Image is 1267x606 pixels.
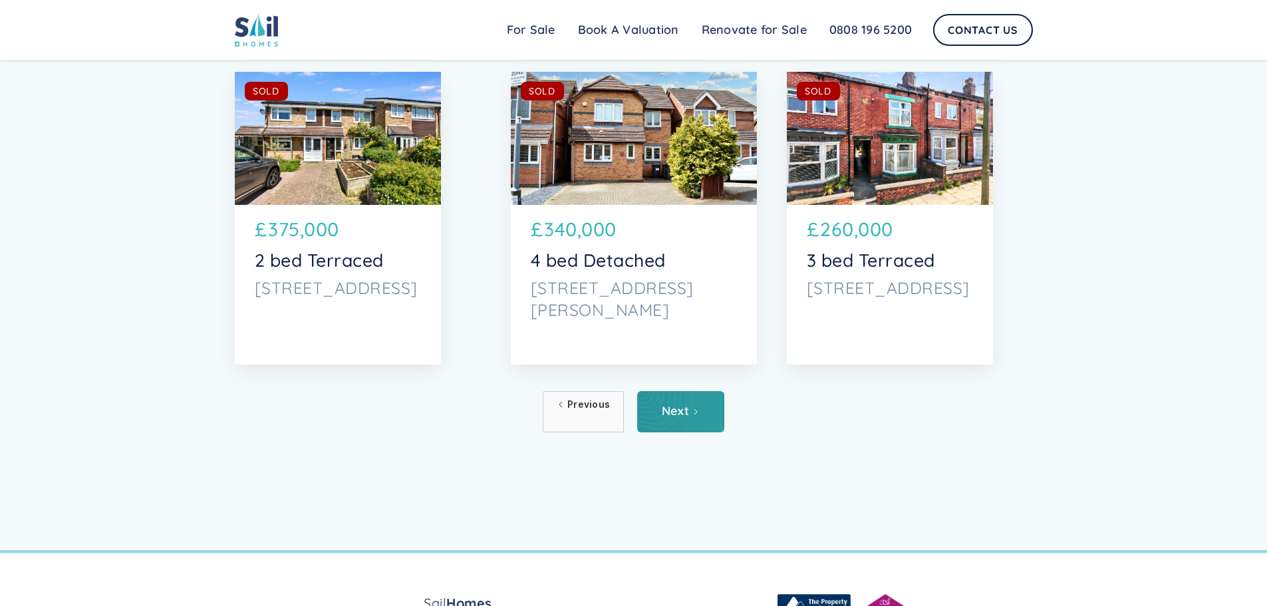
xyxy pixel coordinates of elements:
div: SOLD [253,84,279,98]
p: £ [531,215,543,243]
p: 4 bed Detached [531,249,737,271]
p: £ [255,215,267,243]
p: 2 bed Terraced [255,249,421,271]
a: SOLD£260,0003 bed Terraced[STREET_ADDRESS] [787,72,993,365]
p: 375,000 [268,215,339,243]
p: 3 bed Terraced [807,249,973,271]
div: List [235,391,1033,432]
div: SOLD [529,84,555,98]
a: Contact Us [933,14,1033,46]
a: Renovate for Sale [690,17,818,43]
a: SOLD£375,0002 bed Terraced[STREET_ADDRESS] [235,72,441,365]
p: 340,000 [544,215,617,243]
div: SOLD [805,84,831,98]
a: Previous Page [543,391,624,432]
a: Next Page [637,391,724,432]
a: 0808 196 5200 [818,17,923,43]
p: [STREET_ADDRESS] [255,277,421,299]
p: £ [807,215,819,243]
div: Next [662,404,689,418]
p: [STREET_ADDRESS] [807,277,973,299]
a: Book A Valuation [567,17,690,43]
a: SOLD£340,0004 bed Detached[STREET_ADDRESS][PERSON_NAME] [511,72,757,365]
img: sail home logo colored [235,13,279,47]
a: For Sale [495,17,567,43]
p: 260,000 [820,215,893,243]
div: Previous [567,398,610,411]
p: [STREET_ADDRESS][PERSON_NAME] [531,277,737,320]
